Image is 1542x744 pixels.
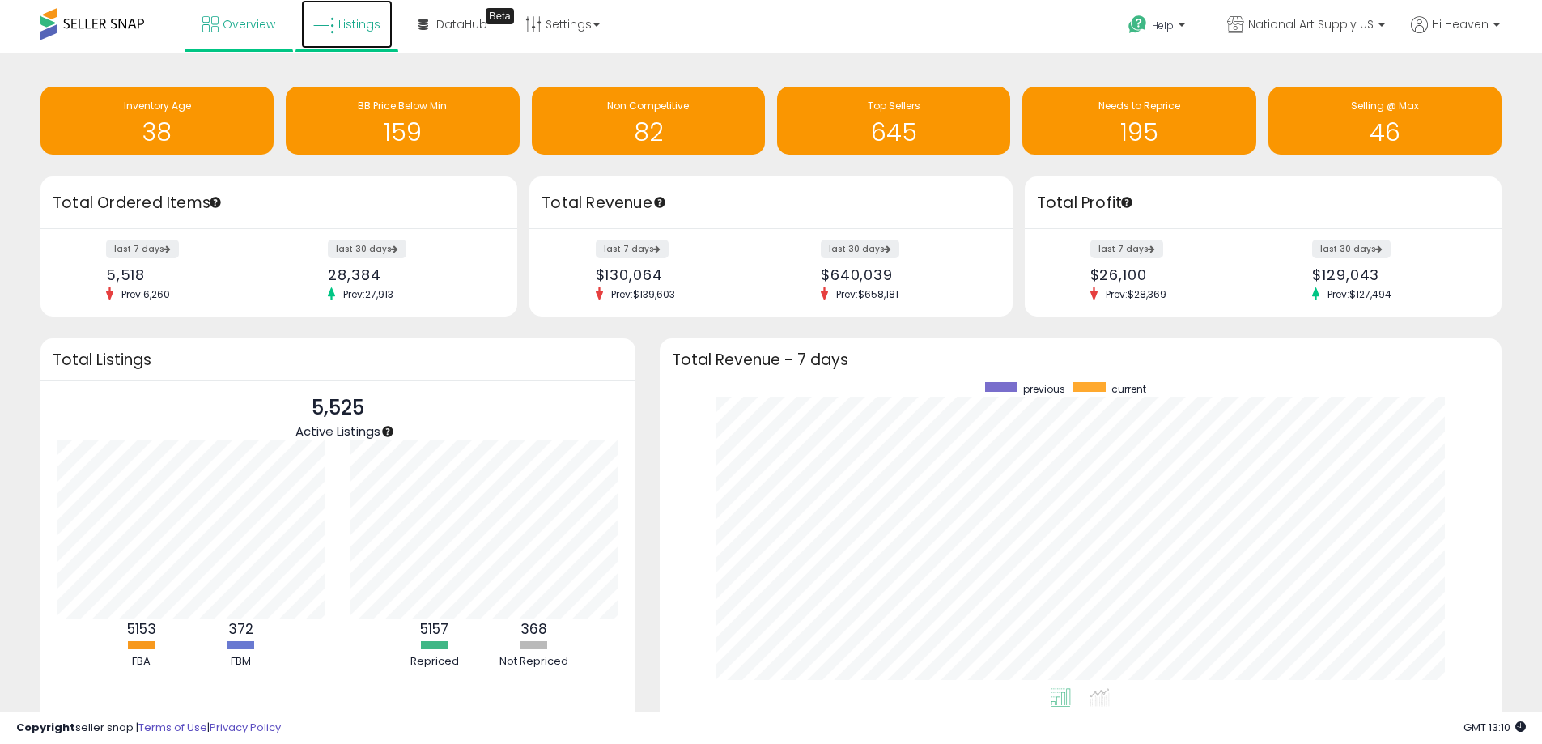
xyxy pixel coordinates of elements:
[1098,99,1180,113] span: Needs to Reprice
[138,720,207,735] a: Terms of Use
[1111,382,1146,396] span: current
[1022,87,1255,155] a: Needs to Reprice 195
[16,720,75,735] strong: Copyright
[228,619,253,639] b: 372
[821,240,899,258] label: last 30 days
[1098,287,1175,301] span: Prev: $28,369
[53,192,505,215] h3: Total Ordered Items
[1277,119,1493,146] h1: 46
[193,654,290,670] div: FBM
[1128,15,1148,35] i: Get Help
[828,287,907,301] span: Prev: $658,181
[1319,287,1400,301] span: Prev: $127,494
[1312,240,1391,258] label: last 30 days
[127,619,156,639] b: 5153
[358,99,447,113] span: BB Price Below Min
[93,654,190,670] div: FBA
[603,287,683,301] span: Prev: $139,603
[596,240,669,258] label: last 7 days
[1119,195,1134,210] div: Tooltip anchor
[520,619,547,639] b: 368
[540,119,757,146] h1: 82
[294,119,511,146] h1: 159
[223,16,275,32] span: Overview
[208,195,223,210] div: Tooltip anchor
[124,99,191,113] span: Inventory Age
[286,87,519,155] a: BB Price Below Min 159
[486,8,514,24] div: Tooltip anchor
[106,240,179,258] label: last 7 days
[1090,240,1163,258] label: last 7 days
[295,393,380,423] p: 5,525
[1411,16,1500,53] a: Hi Heaven
[328,240,406,258] label: last 30 days
[1351,99,1419,113] span: Selling @ Max
[1115,2,1201,53] a: Help
[1090,266,1251,283] div: $26,100
[53,354,623,366] h3: Total Listings
[328,266,489,283] div: 28,384
[1023,382,1065,396] span: previous
[652,195,667,210] div: Tooltip anchor
[335,287,401,301] span: Prev: 27,913
[420,619,448,639] b: 5157
[436,16,487,32] span: DataHub
[113,287,178,301] span: Prev: 6,260
[210,720,281,735] a: Privacy Policy
[1312,266,1473,283] div: $129,043
[1037,192,1489,215] h3: Total Profit
[1248,16,1374,32] span: National Art Supply US
[295,423,380,440] span: Active Listings
[380,424,395,439] div: Tooltip anchor
[16,721,281,736] div: seller snap | |
[338,16,380,32] span: Listings
[821,266,984,283] div: $640,039
[1268,87,1502,155] a: Selling @ Max 46
[607,99,689,113] span: Non Competitive
[1152,19,1174,32] span: Help
[486,654,583,670] div: Not Repriced
[49,119,265,146] h1: 38
[40,87,274,155] a: Inventory Age 38
[596,266,759,283] div: $130,064
[1463,720,1526,735] span: 2025-09-8 13:10 GMT
[868,99,920,113] span: Top Sellers
[106,266,267,283] div: 5,518
[785,119,1002,146] h1: 645
[1432,16,1489,32] span: Hi Heaven
[532,87,765,155] a: Non Competitive 82
[672,354,1489,366] h3: Total Revenue - 7 days
[386,654,483,670] div: Repriced
[777,87,1010,155] a: Top Sellers 645
[1030,119,1247,146] h1: 195
[542,192,1000,215] h3: Total Revenue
